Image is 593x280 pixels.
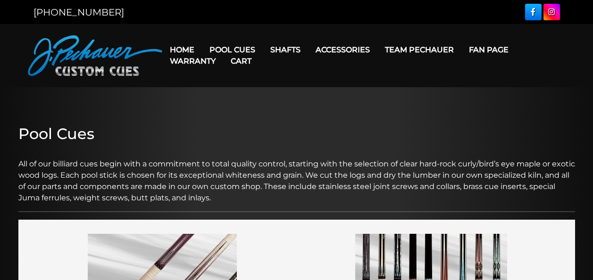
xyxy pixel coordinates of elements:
[461,38,516,62] a: Fan Page
[33,7,124,18] a: [PHONE_NUMBER]
[18,125,575,143] h2: Pool Cues
[162,38,202,62] a: Home
[202,38,263,62] a: Pool Cues
[263,38,308,62] a: Shafts
[223,49,259,73] a: Cart
[162,49,223,73] a: Warranty
[377,38,461,62] a: Team Pechauer
[28,35,162,76] img: Pechauer Custom Cues
[18,147,575,204] p: All of our billiard cues begin with a commitment to total quality control, starting with the sele...
[308,38,377,62] a: Accessories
